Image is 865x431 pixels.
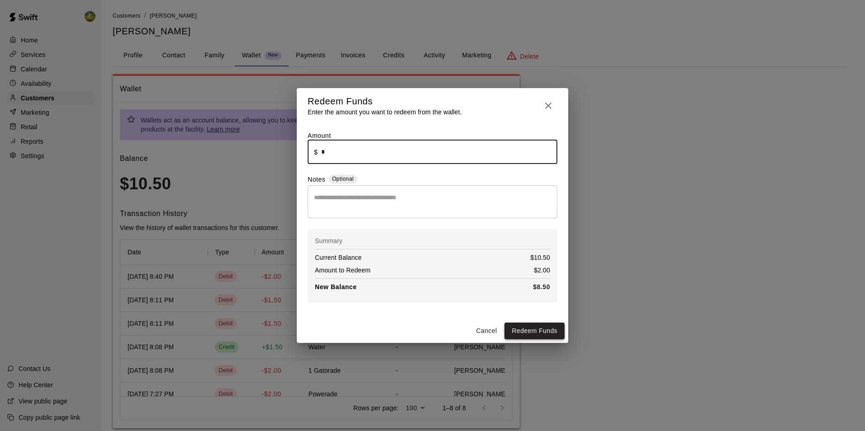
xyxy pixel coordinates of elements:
p: Amount to Redeem [315,266,371,275]
label: Amount [308,132,331,139]
label: Notes [308,175,325,185]
p: $8.50 [533,282,550,292]
p: $ [314,148,318,157]
p: $2.00 [534,266,550,275]
p: Summary [315,236,550,245]
p: New Balance [315,282,357,292]
span: Optional [332,176,354,182]
button: Redeem Funds [504,323,565,339]
p: Current Balance [315,253,361,262]
p: $10.50 [530,253,550,262]
button: Cancel [472,323,501,339]
h5: Redeem Funds [308,95,462,108]
p: Enter the amount you want to redeem from the wallet. [308,108,462,117]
